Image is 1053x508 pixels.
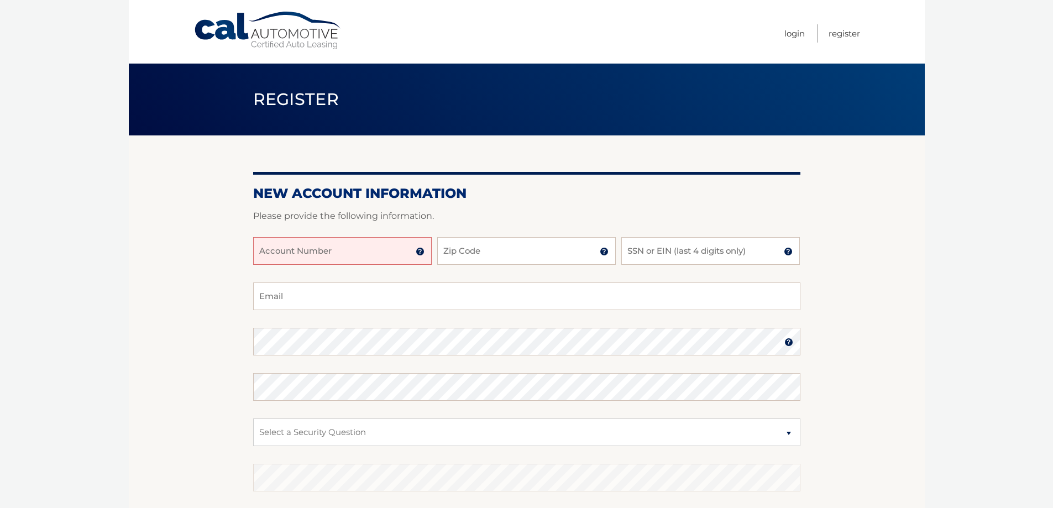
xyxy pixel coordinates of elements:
a: Login [784,24,805,43]
input: Account Number [253,237,432,265]
span: Register [253,89,339,109]
h2: New Account Information [253,185,800,202]
img: tooltip.svg [416,247,425,256]
a: Register [829,24,860,43]
img: tooltip.svg [784,338,793,347]
img: tooltip.svg [784,247,793,256]
input: SSN or EIN (last 4 digits only) [621,237,800,265]
input: Email [253,282,800,310]
input: Zip Code [437,237,616,265]
a: Cal Automotive [193,11,343,50]
img: tooltip.svg [600,247,609,256]
p: Please provide the following information. [253,208,800,224]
